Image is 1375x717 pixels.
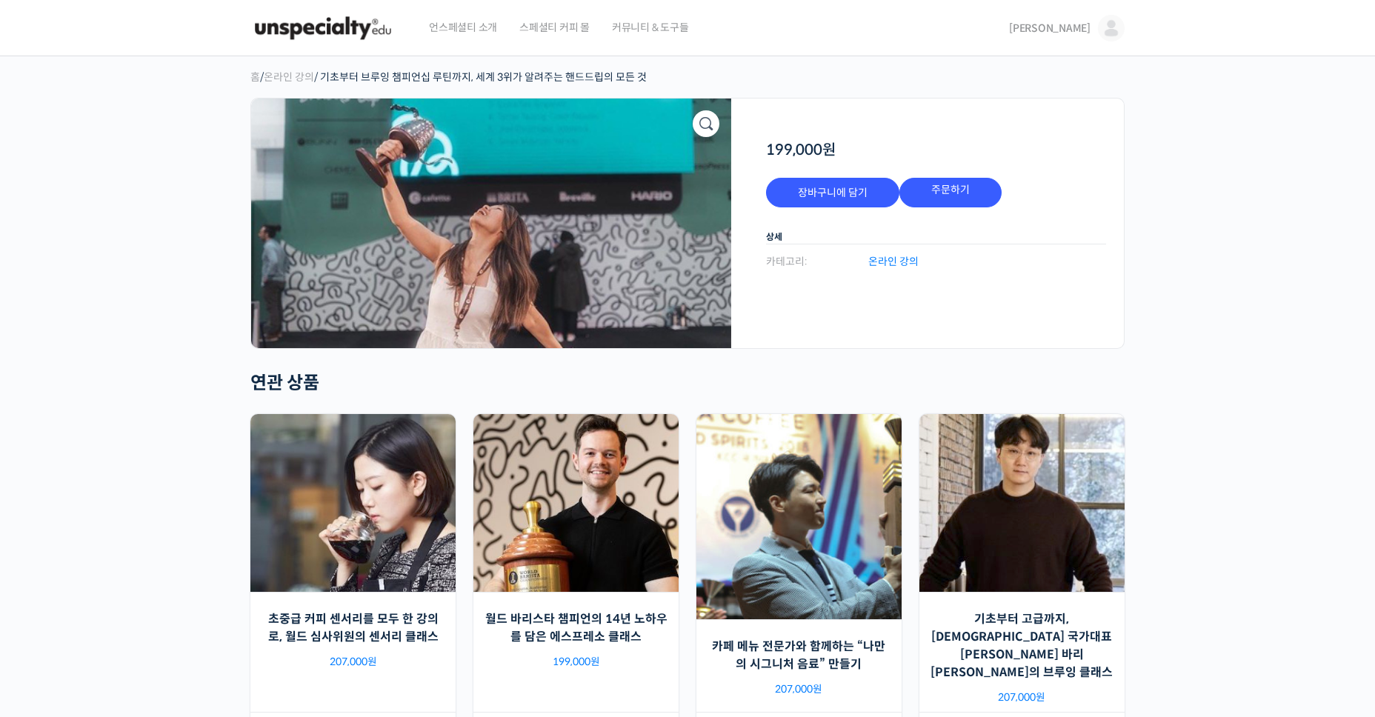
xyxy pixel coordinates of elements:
h4: 상세 [766,231,1106,244]
span: 카테고리: [766,252,868,272]
img: from-brewing-basics-to-competition_course-thumbnail [251,99,731,348]
nav: Breadcrumb [250,67,1125,87]
a: 월드 바리스타 챔피언의 14년 노하우를 담은 에스프레소 클래스 199,000원 [473,414,679,695]
a: 카페 메뉴 전문가와 함께하는 “나만의 시그니처 음료” 만들기 207,000원 [696,414,902,708]
span: 원 [813,683,822,696]
h2: 카페 메뉴 전문가와 함께하는 “나만의 시그니처 음료” 만들기 [696,632,902,679]
h2: 월드 바리스타 챔피언의 14년 노하우를 담은 에스프레소 클래스 [473,604,679,652]
span: 원 [822,141,836,159]
a: 주문하기 [899,178,1002,207]
a: 홈 [250,70,260,84]
span: 원 [590,656,600,668]
h2: 기초부터 고급까지, [DEMOGRAPHIC_DATA] 국가대표 [PERSON_NAME] 바리[PERSON_NAME]의 브루잉 클래스 [919,604,1125,687]
bdi: 207,000 [330,656,377,668]
button: 장바구니에 담기 [766,178,899,207]
h2: 초중급 커피 센서리를 모두 한 강의로, 월드 심사위원의 센서리 클래스 [250,604,456,652]
a: 온라인 강의 [868,252,919,272]
bdi: 207,000 [998,691,1045,704]
a: 초중급 커피 센서리를 모두 한 강의로, 월드 심사위원의 센서리 클래스 207,000원 [250,414,456,695]
bdi: 199,000 [553,656,600,668]
a: 기초부터 고급까지, [DEMOGRAPHIC_DATA] 국가대표 [PERSON_NAME] 바리[PERSON_NAME]의 브루잉 클래스 207,000원 [919,414,1125,713]
h2: 연관 상품 [250,373,1125,394]
bdi: 207,000 [775,683,822,696]
span: [PERSON_NAME] [1009,21,1091,35]
span: 원 [1036,691,1045,704]
span: 원 [367,656,377,668]
bdi: 199,000 [766,141,836,159]
a: 온라인 강의 [264,70,314,84]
